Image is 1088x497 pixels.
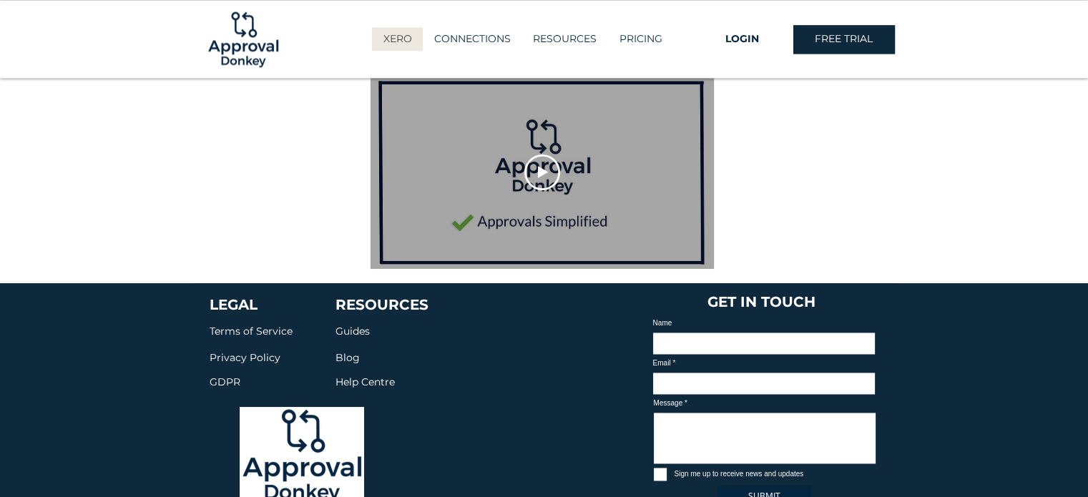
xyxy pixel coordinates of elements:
span: Privacy Policy [210,351,280,364]
a: Privacy Policy [210,348,280,365]
label: Name [653,320,875,327]
div: RESOURCES [521,27,607,51]
p: CONNECTIONS [427,27,518,51]
a: Guides [335,322,370,338]
button: Play video [524,154,560,190]
a: LOGIN [692,25,793,54]
a: GDPR [210,373,240,389]
span: LOGIN [725,32,759,46]
label: Message [654,400,876,407]
p: RESOURCES [526,27,604,51]
span: GDPR [210,375,240,388]
span: Blog [335,351,360,364]
span: Sign me up to receive news and updates [675,470,804,478]
img: Logo-01.png [205,1,282,78]
a: Help Centre [335,373,395,389]
p: PRICING [612,27,670,51]
a: FREE TRIAL [793,25,895,54]
a: Blog [335,348,360,365]
a: PRICING [607,27,673,51]
a: Terms of Service [210,323,293,338]
label: Email [653,360,875,367]
span: Terms of Service [210,325,293,338]
a: CONNECTIONS [423,27,521,51]
p: XERO [376,27,419,51]
span: GET IN TOUCH [707,293,815,310]
a: LEGAL [210,296,258,313]
nav: Site [354,27,692,51]
span: Help Centre [335,375,395,388]
span: RESOURCES [335,296,428,313]
a: XERO [372,27,423,51]
span: Guides [335,325,370,338]
span: FREE TRIAL [815,32,873,46]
